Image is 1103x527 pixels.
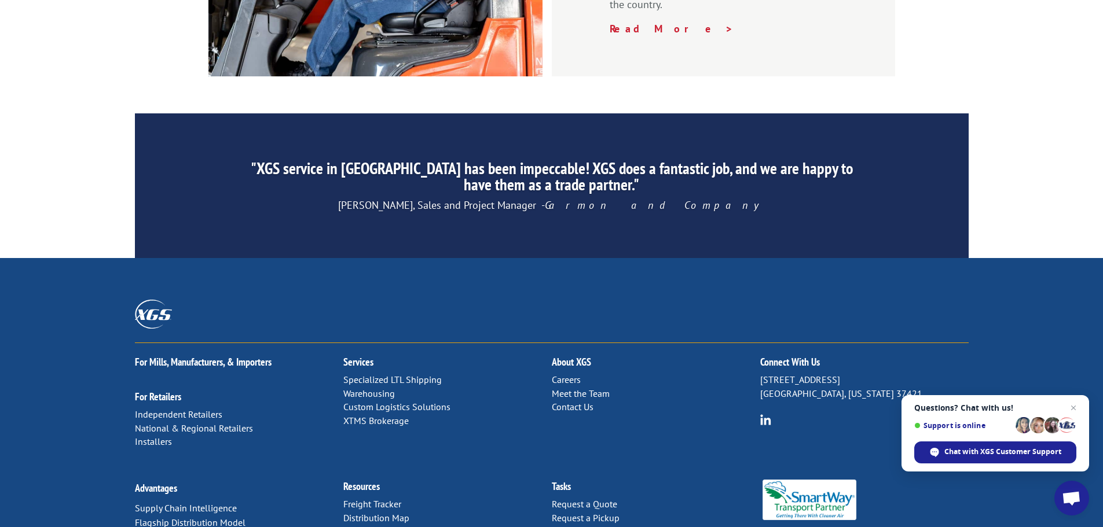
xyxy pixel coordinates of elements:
a: Warehousing [343,388,395,399]
h2: "XGS service in [GEOGRAPHIC_DATA] has been impeccable! XGS does a fantastic job, and we are happy... [243,160,859,198]
img: group-6 [760,414,771,425]
a: Services [343,355,373,368]
a: For Mills, Manufacturers, & Importers [135,355,272,368]
a: Resources [343,480,380,493]
a: Specialized LTL Shipping [343,374,442,385]
span: Questions? Chat with us! [914,403,1076,412]
a: National & Regional Retailers [135,422,253,434]
a: Custom Logistics Solutions [343,401,450,412]
h2: Tasks [552,481,760,497]
a: Request a Pickup [552,512,620,524]
span: Chat with XGS Customer Support [944,447,1061,457]
a: Distribution Map [343,512,409,524]
span: Support is online [914,421,1012,430]
div: Open chat [1054,481,1089,515]
a: About XGS [552,355,591,368]
p: [STREET_ADDRESS] [GEOGRAPHIC_DATA], [US_STATE] 37421 [760,373,969,401]
a: Independent Retailers [135,408,222,420]
a: Meet the Team [552,388,610,399]
h2: Connect With Us [760,357,969,373]
a: Supply Chain Intelligence [135,502,237,514]
img: XGS_Logos_ALL_2024_All_White [135,300,172,328]
a: Read More > [610,22,734,35]
span: [PERSON_NAME], Sales and Project Manager - [338,198,765,212]
a: Contact Us [552,401,593,412]
img: Smartway_Logo [760,480,859,520]
a: Request a Quote [552,498,617,510]
a: XTMS Brokerage [343,415,409,426]
div: Chat with XGS Customer Support [914,441,1076,463]
a: Installers [135,436,172,447]
span: Close chat [1067,401,1080,415]
a: Freight Tracker [343,498,401,510]
a: For Retailers [135,390,181,403]
a: Careers [552,374,581,385]
em: Garmon and Company [545,198,765,212]
a: Advantages [135,481,177,495]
